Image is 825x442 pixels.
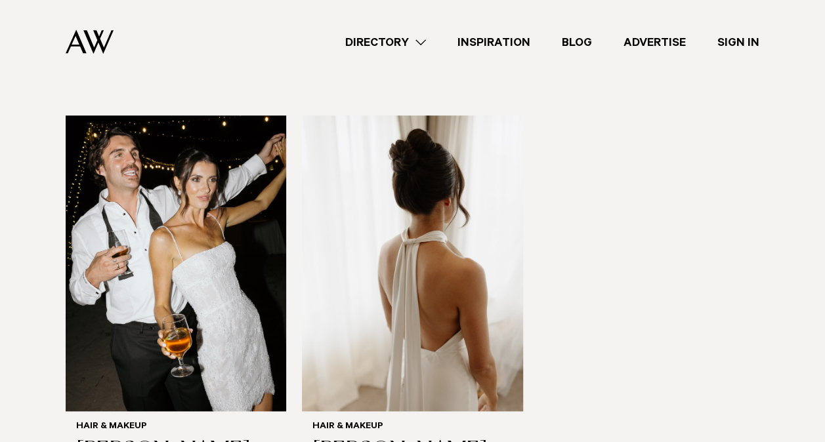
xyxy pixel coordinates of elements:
[702,33,775,51] a: Sign In
[76,422,276,433] h6: Hair & Makeup
[66,115,286,411] img: Auckland Weddings Hair & Makeup | Kate Solley
[329,33,442,51] a: Directory
[442,33,546,51] a: Inspiration
[66,30,114,54] img: Auckland Weddings Logo
[312,422,512,433] h6: Hair & Makeup
[546,33,608,51] a: Blog
[608,33,702,51] a: Advertise
[302,115,522,411] img: Auckland Weddings Hair & Makeup | Amanda Preston Hair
